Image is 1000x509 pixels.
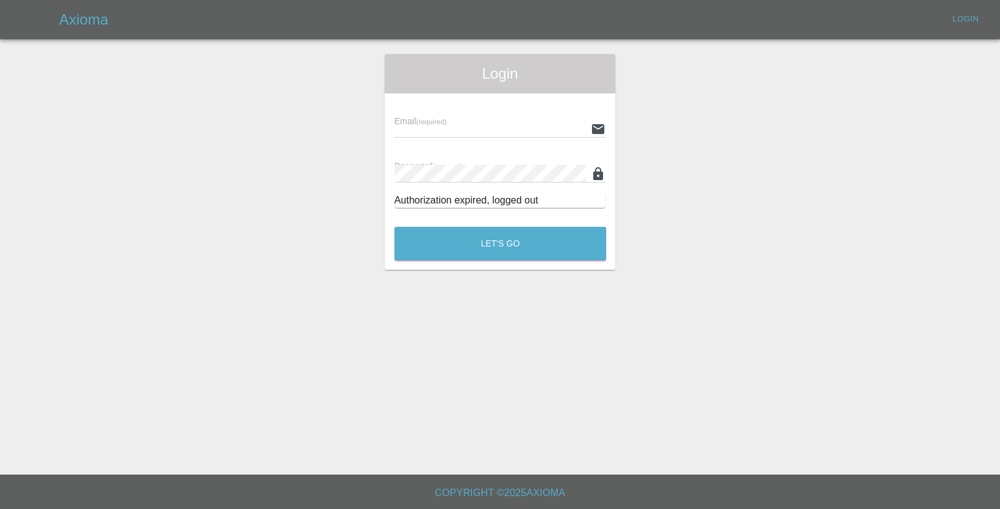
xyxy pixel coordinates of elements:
span: Login [394,64,606,84]
small: (required) [416,118,447,125]
div: Authorization expired, logged out [394,193,606,208]
a: Login [946,10,985,29]
h6: Copyright © 2025 Axioma [10,484,990,502]
h5: Axioma [59,10,108,30]
small: (required) [433,163,463,170]
span: Password [394,161,463,171]
button: Let's Go [394,227,606,261]
span: Email [394,116,447,126]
